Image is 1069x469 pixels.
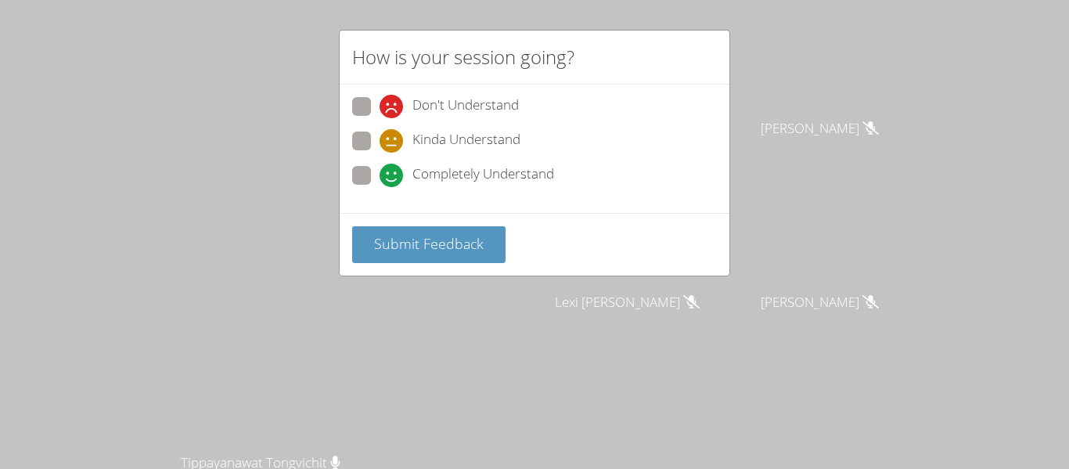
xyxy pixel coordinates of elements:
[412,95,519,118] span: Don't Understand
[352,226,506,263] button: Submit Feedback
[352,43,574,71] h2: How is your session going?
[412,129,520,153] span: Kinda Understand
[412,164,554,187] span: Completely Understand
[374,234,484,253] span: Submit Feedback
